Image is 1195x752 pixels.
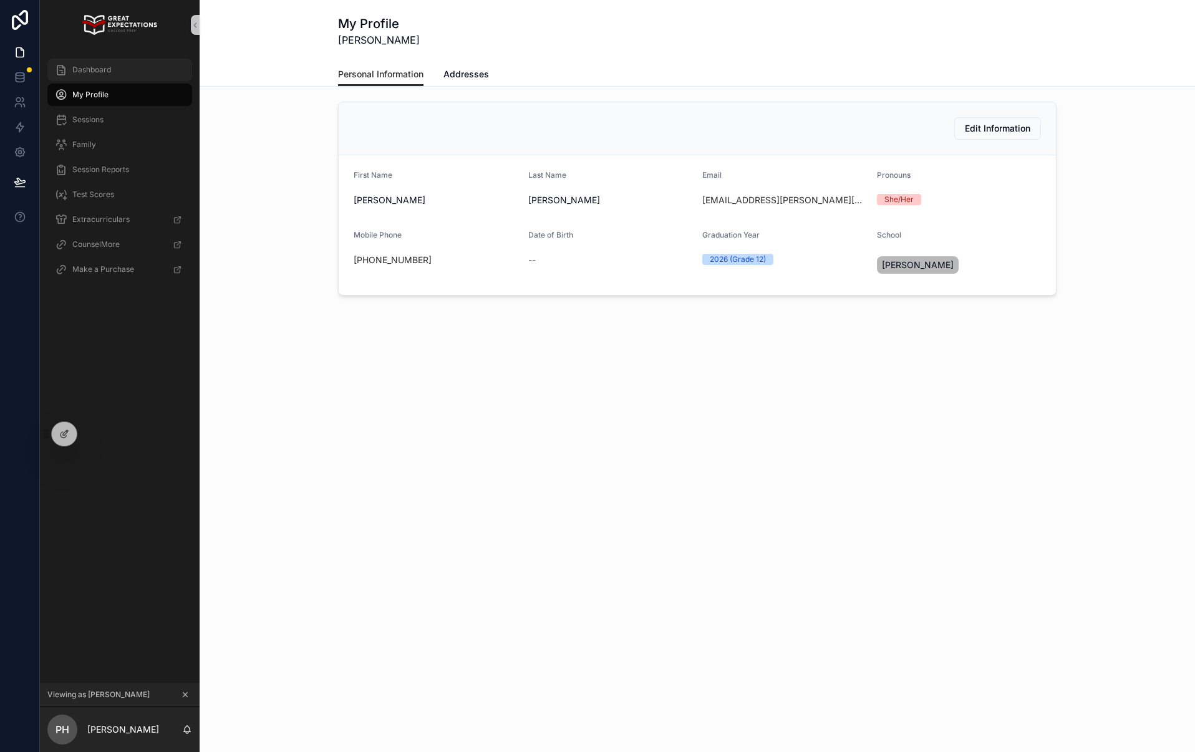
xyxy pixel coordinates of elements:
p: [PERSON_NAME] [87,723,159,736]
a: My Profile [47,84,192,106]
a: Personal Information [338,63,423,87]
span: Addresses [443,68,489,80]
button: Edit Information [954,117,1041,140]
span: School [877,230,901,239]
div: scrollable content [40,50,200,297]
span: First Name [354,170,392,180]
a: Addresses [443,63,489,88]
a: Dashboard [47,59,192,81]
span: Pronouns [877,170,911,180]
a: CounselMore [47,233,192,256]
span: Test Scores [72,190,114,200]
a: Extracurriculars [47,208,192,231]
span: Edit Information [965,122,1030,135]
span: Dashboard [72,65,111,75]
span: Session Reports [72,165,129,175]
span: Sessions [72,115,104,125]
span: Make a Purchase [72,264,134,274]
span: CounselMore [72,239,120,249]
h1: My Profile [338,15,420,32]
span: Personal Information [338,68,423,80]
span: Last Name [528,170,566,180]
span: [PERSON_NAME] [528,194,693,206]
a: [PHONE_NUMBER] [354,254,432,266]
span: Date of Birth [528,230,573,239]
img: App logo [82,15,157,35]
a: Session Reports [47,158,192,181]
a: [EMAIL_ADDRESS][PERSON_NAME][DOMAIN_NAME] [702,194,867,206]
span: -- [528,254,536,266]
span: My Profile [72,90,109,100]
div: She/Her [884,194,914,205]
span: Extracurriculars [72,215,130,224]
a: Sessions [47,108,192,131]
a: Make a Purchase [47,258,192,281]
span: Family [72,140,96,150]
span: Email [702,170,722,180]
a: Test Scores [47,183,192,206]
span: [PERSON_NAME] [338,32,420,47]
span: [PERSON_NAME] [882,259,954,271]
span: Viewing as [PERSON_NAME] [47,690,150,700]
span: [PERSON_NAME] [354,194,518,206]
span: PH [56,722,69,737]
div: 2026 (Grade 12) [710,254,766,265]
span: Mobile Phone [354,230,402,239]
a: Family [47,133,192,156]
span: Graduation Year [702,230,760,239]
